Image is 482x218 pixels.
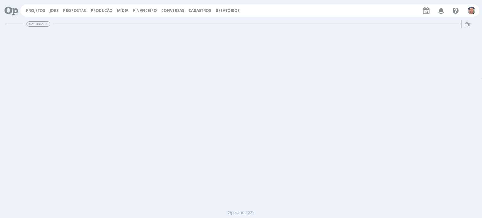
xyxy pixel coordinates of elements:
[50,8,59,13] a: Jobs
[24,8,47,13] button: Projetos
[216,8,240,13] a: Relatórios
[159,8,186,13] button: Conversas
[63,8,86,13] span: Propostas
[117,8,128,13] a: Mídia
[26,8,45,13] a: Projetos
[467,5,476,16] button: C
[61,8,88,13] button: Propostas
[48,8,61,13] button: Jobs
[26,21,50,27] span: Dashboard
[91,8,113,13] a: Produção
[189,8,211,13] span: Cadastros
[131,8,159,13] button: Financeiro
[89,8,115,13] button: Produção
[133,8,157,13] span: Financeiro
[468,7,475,14] img: C
[161,8,184,13] a: Conversas
[214,8,242,13] button: Relatórios
[187,8,213,13] button: Cadastros
[115,8,130,13] button: Mídia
